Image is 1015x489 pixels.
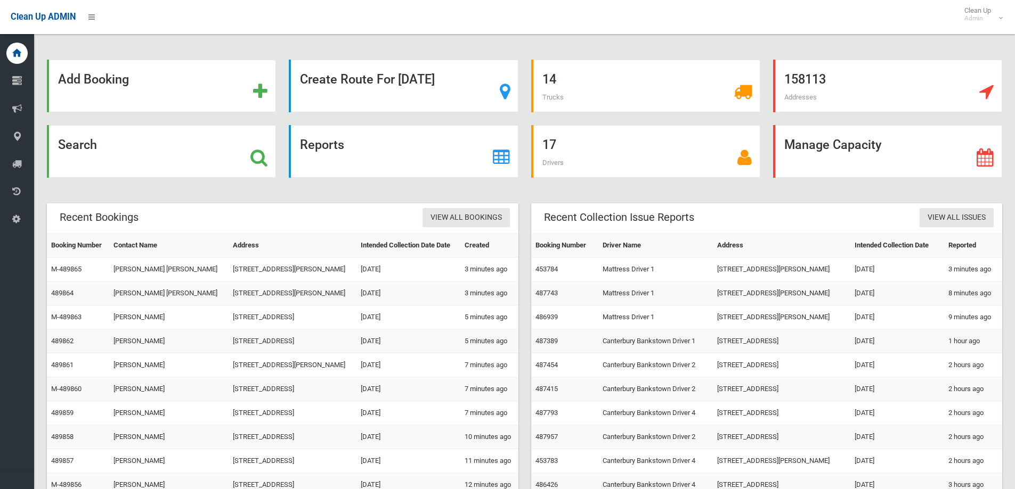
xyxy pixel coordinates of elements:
[51,361,74,369] a: 489861
[713,425,850,449] td: [STREET_ADDRESS]
[964,14,991,22] small: Admin
[535,361,558,369] a: 487454
[47,234,109,258] th: Booking Number
[356,329,460,353] td: [DATE]
[51,480,82,488] a: M-489856
[47,207,151,228] header: Recent Bookings
[460,234,518,258] th: Created
[535,313,558,321] a: 486939
[713,258,850,281] td: [STREET_ADDRESS][PERSON_NAME]
[944,377,1002,401] td: 2 hours ago
[109,425,228,449] td: [PERSON_NAME]
[229,377,356,401] td: [STREET_ADDRESS]
[289,60,518,112] a: Create Route For [DATE]
[356,377,460,401] td: [DATE]
[423,208,510,228] a: View All Bookings
[229,258,356,281] td: [STREET_ADDRESS][PERSON_NAME]
[944,305,1002,329] td: 9 minutes ago
[356,425,460,449] td: [DATE]
[229,425,356,449] td: [STREET_ADDRESS]
[356,353,460,377] td: [DATE]
[356,401,460,425] td: [DATE]
[598,425,713,449] td: Canterbury Bankstown Driver 2
[356,258,460,281] td: [DATE]
[773,60,1002,112] a: 158113 Addresses
[535,409,558,417] a: 487793
[300,137,344,152] strong: Reports
[109,234,228,258] th: Contact Name
[784,93,817,101] span: Addresses
[58,137,97,152] strong: Search
[229,353,356,377] td: [STREET_ADDRESS][PERSON_NAME]
[784,72,826,87] strong: 158113
[959,6,1002,22] span: Clean Up
[460,305,518,329] td: 5 minutes ago
[713,234,850,258] th: Address
[535,385,558,393] a: 487415
[535,265,558,273] a: 453784
[460,281,518,305] td: 3 minutes ago
[51,265,82,273] a: M-489865
[51,289,74,297] a: 489864
[460,258,518,281] td: 3 minutes ago
[713,329,850,353] td: [STREET_ADDRESS]
[784,137,881,152] strong: Manage Capacity
[300,72,435,87] strong: Create Route For [DATE]
[11,12,76,22] span: Clean Up ADMIN
[944,234,1002,258] th: Reported
[109,305,228,329] td: [PERSON_NAME]
[944,281,1002,305] td: 8 minutes ago
[944,353,1002,377] td: 2 hours ago
[460,377,518,401] td: 7 minutes ago
[460,401,518,425] td: 7 minutes ago
[460,449,518,473] td: 11 minutes ago
[713,449,850,473] td: [STREET_ADDRESS][PERSON_NAME]
[773,125,1002,178] a: Manage Capacity
[229,234,356,258] th: Address
[535,337,558,345] a: 487389
[944,425,1002,449] td: 2 hours ago
[109,281,228,305] td: [PERSON_NAME] [PERSON_NAME]
[850,281,944,305] td: [DATE]
[944,258,1002,281] td: 3 minutes ago
[356,449,460,473] td: [DATE]
[51,457,74,465] a: 489857
[850,234,944,258] th: Intended Collection Date
[109,353,228,377] td: [PERSON_NAME]
[598,305,713,329] td: Mattress Driver 1
[229,401,356,425] td: [STREET_ADDRESS]
[850,258,944,281] td: [DATE]
[356,305,460,329] td: [DATE]
[944,401,1002,425] td: 2 hours ago
[598,234,713,258] th: Driver Name
[531,234,598,258] th: Booking Number
[598,353,713,377] td: Canterbury Bankstown Driver 2
[460,353,518,377] td: 7 minutes ago
[713,401,850,425] td: [STREET_ADDRESS]
[460,329,518,353] td: 5 minutes ago
[850,449,944,473] td: [DATE]
[535,433,558,441] a: 487957
[51,433,74,441] a: 489858
[356,234,460,258] th: Intended Collection Date Date
[713,377,850,401] td: [STREET_ADDRESS]
[289,125,518,178] a: Reports
[598,258,713,281] td: Mattress Driver 1
[109,258,228,281] td: [PERSON_NAME] [PERSON_NAME]
[535,289,558,297] a: 487743
[109,377,228,401] td: [PERSON_NAME]
[356,281,460,305] td: [DATE]
[920,208,994,228] a: View All Issues
[542,93,564,101] span: Trucks
[944,449,1002,473] td: 2 hours ago
[460,425,518,449] td: 10 minutes ago
[598,401,713,425] td: Canterbury Bankstown Driver 4
[229,449,356,473] td: [STREET_ADDRESS]
[229,281,356,305] td: [STREET_ADDRESS][PERSON_NAME]
[51,409,74,417] a: 489859
[850,377,944,401] td: [DATE]
[850,329,944,353] td: [DATE]
[531,125,760,178] a: 17 Drivers
[598,329,713,353] td: Canterbury Bankstown Driver 1
[598,281,713,305] td: Mattress Driver 1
